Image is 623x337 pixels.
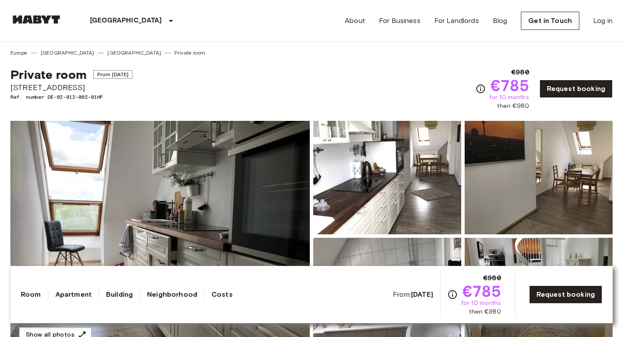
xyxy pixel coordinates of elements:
[10,15,62,24] img: Habyt
[107,49,161,57] a: [GEOGRAPHIC_DATA]
[491,78,529,93] span: €785
[379,16,421,26] a: For Business
[10,93,132,101] span: Ref. number DE-02-012-002-01HF
[174,49,205,57] a: Private room
[106,289,133,300] a: Building
[483,273,501,283] span: €980
[497,102,529,110] span: then €980
[10,49,27,57] a: Europe
[393,290,433,299] span: From:
[55,289,92,300] a: Apartment
[411,290,433,298] b: [DATE]
[345,16,365,26] a: About
[511,67,529,78] span: €980
[313,121,461,234] img: Picture of unit DE-02-012-002-01HF
[593,16,613,26] a: Log in
[41,49,94,57] a: [GEOGRAPHIC_DATA]
[540,80,613,98] a: Request booking
[93,70,133,79] span: From [DATE]
[10,82,132,93] span: [STREET_ADDRESS]
[493,16,507,26] a: Blog
[462,283,501,299] span: €785
[90,16,162,26] p: [GEOGRAPHIC_DATA]
[521,12,579,30] a: Get in Touch
[461,299,501,308] span: for 10 months
[10,67,87,82] span: Private room
[475,84,486,94] svg: Check cost overview for full price breakdown. Please note that discounts apply to new joiners onl...
[147,289,197,300] a: Neighborhood
[212,289,233,300] a: Costs
[465,121,613,234] img: Picture of unit DE-02-012-002-01HF
[434,16,479,26] a: For Landlords
[529,285,602,304] a: Request booking
[21,289,41,300] a: Room
[469,308,501,316] span: then €980
[447,289,458,300] svg: Check cost overview for full price breakdown. Please note that discounts apply to new joiners onl...
[489,93,529,102] span: for 10 months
